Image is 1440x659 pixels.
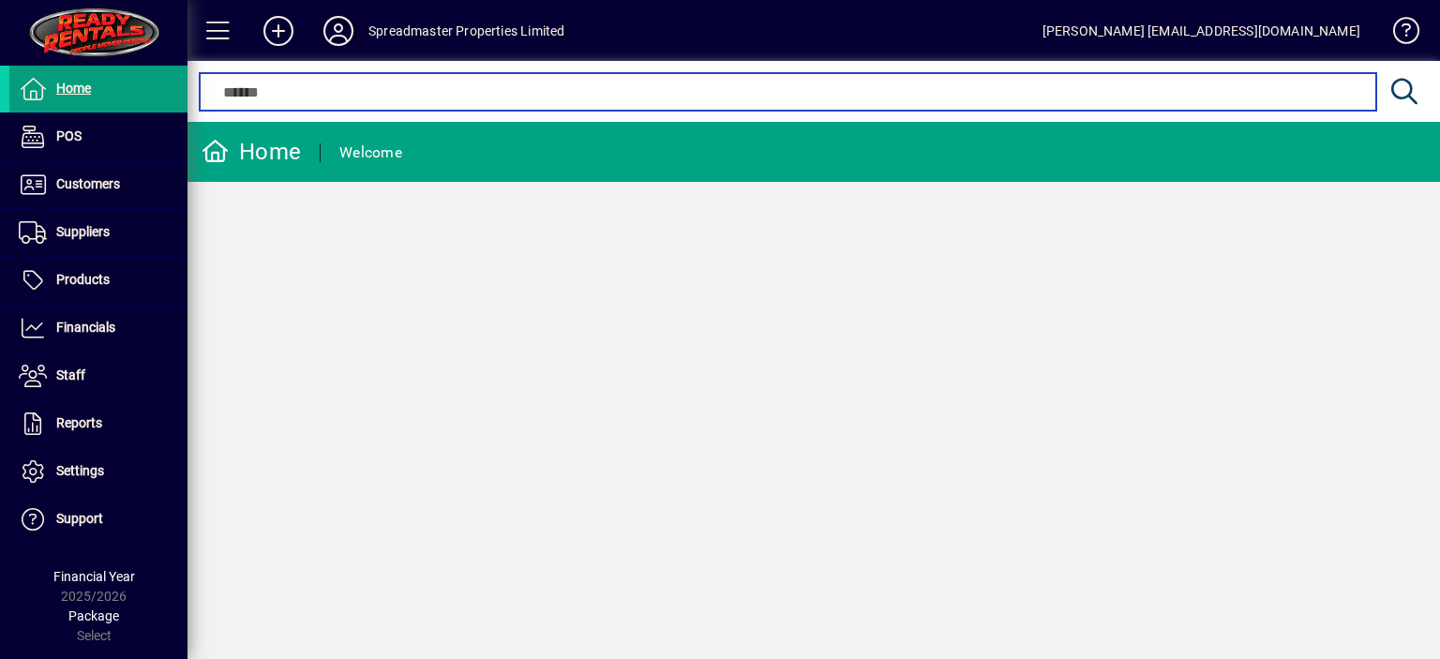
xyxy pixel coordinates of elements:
[9,448,187,495] a: Settings
[339,138,402,168] div: Welcome
[9,113,187,160] a: POS
[202,137,301,167] div: Home
[1042,16,1360,46] div: [PERSON_NAME] [EMAIL_ADDRESS][DOMAIN_NAME]
[53,569,135,584] span: Financial Year
[248,14,308,48] button: Add
[9,496,187,543] a: Support
[368,16,564,46] div: Spreadmaster Properties Limited
[56,176,120,191] span: Customers
[9,209,187,256] a: Suppliers
[1379,4,1417,65] a: Knowledge Base
[56,272,110,287] span: Products
[9,352,187,399] a: Staff
[56,224,110,239] span: Suppliers
[9,257,187,304] a: Products
[9,400,187,447] a: Reports
[9,305,187,352] a: Financials
[68,608,119,623] span: Package
[56,367,85,382] span: Staff
[308,14,368,48] button: Profile
[56,463,104,478] span: Settings
[56,511,103,526] span: Support
[56,81,91,96] span: Home
[56,128,82,143] span: POS
[9,161,187,208] a: Customers
[56,320,115,335] span: Financials
[56,415,102,430] span: Reports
